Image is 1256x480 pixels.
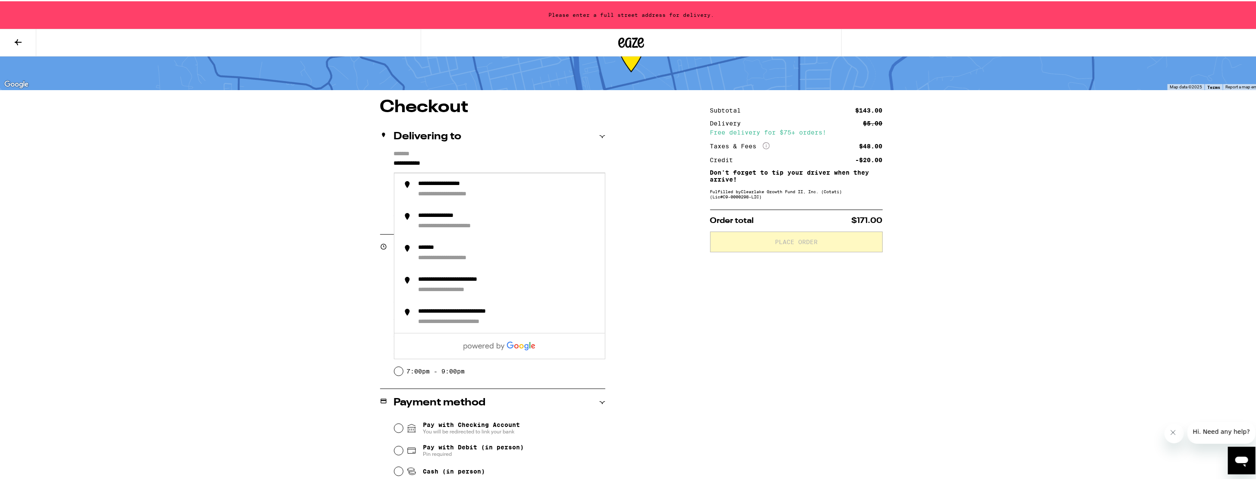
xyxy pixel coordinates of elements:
h1: Checkout [380,97,605,115]
p: Don't forget to tip your driver when they arrive! [710,168,883,182]
div: Free delivery for $75+ orders! [710,128,883,134]
img: Google [2,78,31,89]
span: Pin required [423,449,524,456]
div: Credit [710,156,740,162]
div: Fulfilled by Clearlake Growth Fund II, Inc. (Cotati) (Lic# C9-0000298-LIC ) [710,188,883,198]
span: You will be redirected to link your bank [423,427,520,434]
span: Order total [710,216,754,223]
h2: Delivering to [394,130,462,141]
span: Cash (in person) [423,467,485,474]
span: Pay with Debit (in person) [423,442,524,449]
span: Place Order [775,238,818,244]
div: $143.00 [856,106,883,112]
div: Delivery [710,119,747,125]
div: -$20.00 [856,156,883,162]
iframe: Close message [1165,423,1184,442]
span: Pay with Checking Account [423,420,520,434]
iframe: Message from company [1187,421,1256,442]
a: Open this area in Google Maps (opens a new window) [2,78,31,89]
div: Taxes & Fees [710,141,770,149]
iframe: Button to launch messaging window [1228,445,1256,473]
a: Terms [1207,83,1220,88]
button: Place Order [710,230,883,251]
span: $171.00 [852,216,883,223]
span: Map data ©2025 [1170,83,1202,88]
div: $5.00 [863,119,883,125]
div: $48.00 [859,142,883,148]
h2: Payment method [394,396,486,407]
div: Subtotal [710,106,747,112]
label: 7:00pm - 9:00pm [406,367,465,373]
